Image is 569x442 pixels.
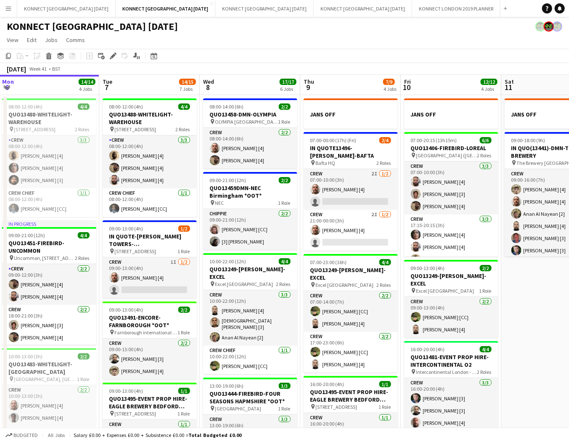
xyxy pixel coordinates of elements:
[103,233,197,248] h3: IN QUOTE-[PERSON_NAME] TOWERS-[GEOGRAPHIC_DATA]
[316,404,357,410] span: [STREET_ADDRESS]
[45,36,58,44] span: Jobs
[505,78,514,85] span: Sat
[2,305,96,346] app-card-role: Crew2/218:00-21:00 (3h)[PERSON_NAME] [3][PERSON_NAME] [4]
[7,20,178,33] h1: KONNECT [GEOGRAPHIC_DATA] [DATE]
[179,79,196,85] span: 14/15
[215,200,224,206] span: NEC
[383,79,395,85] span: 7/9
[404,161,498,214] app-card-role: Crew3/307:00-10:00 (3h)[PERSON_NAME] [4][PERSON_NAME] [3][PERSON_NAME] [4]
[103,220,197,298] div: 09:00-13:00 (4h)1/2IN QUOTE-[PERSON_NAME] TOWERS-[GEOGRAPHIC_DATA] [STREET_ADDRESS]1 RoleCrew1I1/...
[2,264,96,305] app-card-role: Crew2/209:00-12:00 (3h)[PERSON_NAME] [4][PERSON_NAME] [4]
[203,111,297,118] h3: QUO13458-DMN-OLYMPIA
[2,78,14,85] span: Mon
[78,103,90,110] span: 4/4
[17,0,116,17] button: KONNECT [GEOGRAPHIC_DATA] [DATE]
[481,79,498,85] span: 12/12
[188,432,241,438] span: Total Budgeted £0.00
[103,98,197,217] app-job-card: 08:00-12:00 (4h)4/4QUO13488-WHITELIGHT-WAREHOUSE [STREET_ADDRESS]2 RolesCrew3/308:00-12:00 (4h)[P...
[416,288,474,294] span: Excel [GEOGRAPHIC_DATA]
[203,172,297,250] app-job-card: 09:00-21:00 (12h)2/2QUO13459DMN-NEC Birmingham *OOT* NEC1 RoleCHIPPIE2/209:00-21:00 (12h)[PERSON_...
[2,98,96,217] app-job-card: 08:00-12:00 (4h)4/4QUO13488-WHITELIGHT-WAREHOUSE [STREET_ADDRESS]2 RolesCrew3/308:00-12:00 (4h)[P...
[9,353,43,360] span: 10:00-13:00 (3h)
[180,86,196,92] div: 7 Jobs
[404,214,498,267] app-card-role: Crew3/317:15-20:15 (3h)[PERSON_NAME] [4][PERSON_NAME] [4][PERSON_NAME] [4]
[210,383,244,389] span: 13:00-19:00 (6h)
[178,388,190,394] span: 1/1
[379,404,391,410] span: 1 Role
[411,346,445,352] span: 16:00-20:00 (4h)
[103,395,197,410] h3: QUO13495-EVENT PROP HIRE-EAGLE BREWERY BEDFORD *OOT*
[304,413,398,442] app-card-role: Crew1/116:00-20:00 (4h)[PERSON_NAME] [3]
[411,265,445,271] span: 09:00-13:00 (4h)
[279,103,291,110] span: 2/2
[13,432,38,438] span: Budgeted
[109,103,143,110] span: 08:00-12:00 (4h)
[203,346,297,374] app-card-role: Crew Chief1/110:00-22:00 (12h)[PERSON_NAME] [CC]
[279,177,291,183] span: 2/2
[278,200,291,206] span: 1 Role
[304,169,398,210] app-card-role: Crew2I1/207:00-10:00 (3h)[PERSON_NAME] [4]
[2,239,96,254] h3: QUO13451-FIREBIRD-UNCOMMON
[304,210,398,251] app-card-role: Crew2I1/221:00-00:00 (3h)[PERSON_NAME] [4]
[203,253,297,374] app-job-card: 10:00-22:00 (12h)4/4QUO13249-[PERSON_NAME]-EXCEL Excel [GEOGRAPHIC_DATA]2 RolesCrew3/310:00-22:00...
[314,0,412,17] button: KONNECT [GEOGRAPHIC_DATA] [DATE]
[316,282,374,288] span: Excel [GEOGRAPHIC_DATA]
[404,98,498,129] div: JANS OFF
[304,132,398,251] app-job-card: 07:00-00:00 (17h) (Fri)2/4IN QUOTE13496-[PERSON_NAME]-BAFTA Bafta HQ2 RolesCrew2I1/207:00-10:00 (...
[379,259,391,265] span: 4/4
[304,144,398,159] h3: IN QUOTE13496-[PERSON_NAME]-BAFTA
[215,405,262,412] span: [GEOGRAPHIC_DATA]
[2,220,96,227] div: In progress
[215,119,278,125] span: OLYMPIA [GEOGRAPHIC_DATA]
[304,388,398,403] h3: QUO13495-EVENT PROP HIRE-EAGLE BREWERY BEDFORD *OOT*
[215,281,273,287] span: Excel [GEOGRAPHIC_DATA]
[28,66,49,72] span: Week 41
[215,0,314,17] button: KONNECT [GEOGRAPHIC_DATA] [DATE]
[74,432,241,438] div: Salary £0.00 + Expenses £0.00 + Subsistence £0.00 =
[75,126,90,132] span: 2 Roles
[66,36,85,44] span: Comms
[511,137,545,143] span: 09:00-18:00 (9h)
[210,177,246,183] span: 09:00-21:00 (12h)
[302,82,314,92] span: 9
[477,369,492,375] span: 2 Roles
[276,281,291,287] span: 2 Roles
[46,432,66,438] span: All jobs
[203,209,297,250] app-card-role: CHIPPIE2/209:00-21:00 (12h)[PERSON_NAME] [CC][3] [PERSON_NAME]
[103,314,197,329] h3: QUO13491-ENCORE-FARNBOROUGH *OOT*
[115,410,156,417] span: [STREET_ADDRESS]
[79,79,95,85] span: 14/14
[178,103,190,110] span: 4/4
[7,65,26,73] div: [DATE]
[203,98,297,169] div: 08:00-14:00 (6h)2/2QUO13458-DMN-OLYMPIA OLYMPIA [GEOGRAPHIC_DATA]1 RoleCrew2/208:00-14:00 (6h)[PE...
[203,390,297,405] h3: QUO13444-FIREBIRD-FOUR SEASONS HAPMSHIRE *OOT*
[178,307,190,313] span: 2/2
[310,137,357,143] span: 07:00-00:00 (17h) (Fri)
[279,258,291,265] span: 4/4
[477,152,492,159] span: 2 Roles
[412,0,500,17] button: KONNECT LONDON 2019 PLANNER
[316,160,336,166] span: Bafta HQ
[280,79,296,85] span: 17/17
[9,232,45,238] span: 09:00-21:00 (12h)
[404,144,498,152] h3: QUO13406-FIREBIRD-LOREAL
[109,225,143,232] span: 09:00-13:00 (4h)
[103,302,197,379] div: 09:00-13:00 (4h)2/2QUO13491-ENCORE-FARNBOROUGH *OOT* Farnborough international conference centre1...
[103,135,197,188] app-card-role: Crew3/308:00-12:00 (4h)[PERSON_NAME] [4][PERSON_NAME] [4][PERSON_NAME] [4]
[203,265,297,281] h3: QUO13249-[PERSON_NAME]-EXCEL
[379,137,391,143] span: 2/4
[480,265,492,271] span: 2/2
[103,188,197,217] app-card-role: Crew Chief1/108:00-12:00 (4h)[PERSON_NAME] [CC]
[503,82,514,92] span: 11
[404,260,498,338] app-job-card: 09:00-13:00 (4h)2/2QUO13249-[PERSON_NAME]-EXCEL Excel [GEOGRAPHIC_DATA]1 RoleCrew2/209:00-13:00 (...
[14,376,77,382] span: [GEOGRAPHIC_DATA], [GEOGRAPHIC_DATA], [GEOGRAPHIC_DATA], [GEOGRAPHIC_DATA]
[203,290,297,346] app-card-role: Crew3/310:00-22:00 (12h)[PERSON_NAME] [4][DEMOGRAPHIC_DATA][PERSON_NAME] [3]Anan Al Nayean [2]
[279,383,291,389] span: 3/3
[411,137,457,143] span: 07:00-20:15 (13h15m)
[2,385,96,426] app-card-role: Crew2/210:00-13:00 (3h)[PERSON_NAME] [4][PERSON_NAME] [4]
[2,348,96,426] div: 10:00-13:00 (3h)2/2QUO13483-WHITELIGHT-[GEOGRAPHIC_DATA] [GEOGRAPHIC_DATA], [GEOGRAPHIC_DATA], [G...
